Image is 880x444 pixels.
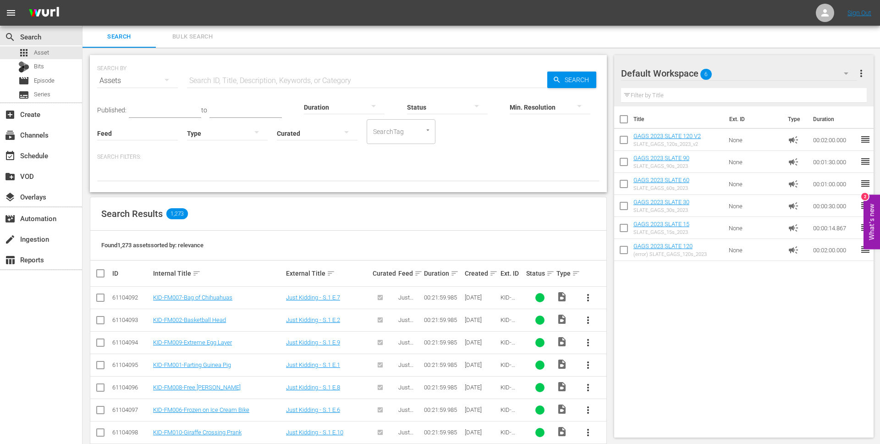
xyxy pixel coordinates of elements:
[5,213,16,224] span: Automation
[633,185,689,191] div: SLATE_GAGS_60s_2023
[465,406,498,413] div: [DATE]
[192,269,201,277] span: sort
[556,426,567,437] span: Video
[424,406,462,413] div: 00:21:59.985
[633,155,689,161] a: GAGS 2023 SLATE 90
[621,61,857,86] div: Default Workspace
[583,292,594,303] span: more_vert
[577,354,599,376] button: more_vert
[5,255,16,266] span: Reports
[860,244,871,255] span: reorder
[5,192,16,203] span: Overlays
[424,294,462,301] div: 00:21:59.985
[398,384,418,398] span: Just Kidding
[556,359,567,370] span: Video
[725,195,785,217] td: None
[583,405,594,416] span: more_vert
[465,339,498,346] div: [DATE]
[22,2,66,24] img: ans4CAIJ8jUAAAAAAAAAAAAAAAAAAAAAAAAgQb4GAAAAAAAAAAAAAAAAAAAAAAAAJMjXAAAAAAAAAAAAAAAAAAAAAAAAgAT5G...
[500,270,523,277] div: Ext. ID
[153,429,242,436] a: KID-FM010-Giraffe Crossing Prank
[286,361,340,368] a: Just Kidding - S.1 E.1
[500,339,518,353] span: KID-FM009
[161,32,224,42] span: Bulk Search
[577,399,599,421] button: more_vert
[556,314,567,325] span: Video
[423,126,432,134] button: Open
[153,268,283,279] div: Internal Title
[856,62,867,84] button: more_vert
[18,75,29,86] span: Episode
[112,270,150,277] div: ID
[101,242,203,249] span: Found 1,273 assets sorted by: relevance
[398,316,418,330] span: Just Kidding
[398,429,418,443] span: Just Kidding
[424,361,462,368] div: 00:21:59.985
[398,361,418,375] span: Just Kidding
[34,48,49,57] span: Asset
[788,178,799,189] span: Ad
[5,234,16,245] span: Ingestion
[465,268,498,279] div: Created
[725,129,785,151] td: None
[861,193,869,200] div: 2
[34,90,50,99] span: Series
[583,315,594,326] span: more_vert
[112,316,150,323] div: 61104093
[782,106,808,132] th: Type
[809,151,860,173] td: 00:01:30.000
[18,89,29,100] span: Series
[809,217,860,239] td: 00:00:14.867
[286,384,340,391] a: Just Kidding - S.1 E.8
[34,62,44,71] span: Bits
[633,141,701,147] div: SLATE_GAGS_120s_2023_v2
[500,384,518,398] span: KID-FM008
[398,294,418,308] span: Just Kidding
[633,177,689,183] a: GAGS 2023 SLATE 60
[633,207,689,213] div: SLATE_GAGS_30s_2023
[556,268,574,279] div: Type
[808,106,863,132] th: Duration
[572,269,580,277] span: sort
[5,109,16,120] span: Create
[465,294,498,301] div: [DATE]
[546,269,555,277] span: sort
[153,406,249,413] a: KID-FM006-Frozen on Ice Cream Bike
[18,47,29,58] span: Asset
[583,382,594,393] span: more_vert
[633,251,707,257] div: (error) SLATE_GAGS_120s_2023
[424,268,462,279] div: Duration
[398,268,421,279] div: Feed
[547,72,596,88] button: Search
[561,72,596,88] span: Search
[286,429,343,436] a: Just Kidding - S.1 E.10
[556,291,567,302] span: Video
[97,106,126,114] span: Published:
[556,336,567,347] span: Video
[526,268,554,279] div: Status
[860,222,871,233] span: reorder
[556,404,567,415] span: Video
[286,406,340,413] a: Just Kidding - S.1 E.6
[633,133,701,139] a: GAGS 2023 SLATE 120 V2
[112,339,150,346] div: 61104094
[633,221,689,228] a: GAGS 2023 SLATE 15
[500,316,518,330] span: KID-FM002
[112,361,150,368] div: 61104095
[101,208,163,219] span: Search Results
[424,429,462,436] div: 00:21:59.985
[465,316,498,323] div: [DATE]
[633,229,689,235] div: SLATE_GAGS_15s_2023
[633,163,689,169] div: SLATE_GAGS_90s_2023
[489,269,498,277] span: sort
[809,239,860,261] td: 00:02:00.000
[788,222,799,233] span: Ad
[583,337,594,348] span: more_vert
[424,384,462,391] div: 00:21:59.985
[153,384,241,391] a: KID-FM008-Free [PERSON_NAME]
[788,200,799,211] span: Ad
[153,294,232,301] a: KID-FM007-Bag of Chihuahuas
[153,316,226,323] a: KID-FM002-Basketball Head
[166,208,188,219] span: 1,273
[577,332,599,354] button: more_vert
